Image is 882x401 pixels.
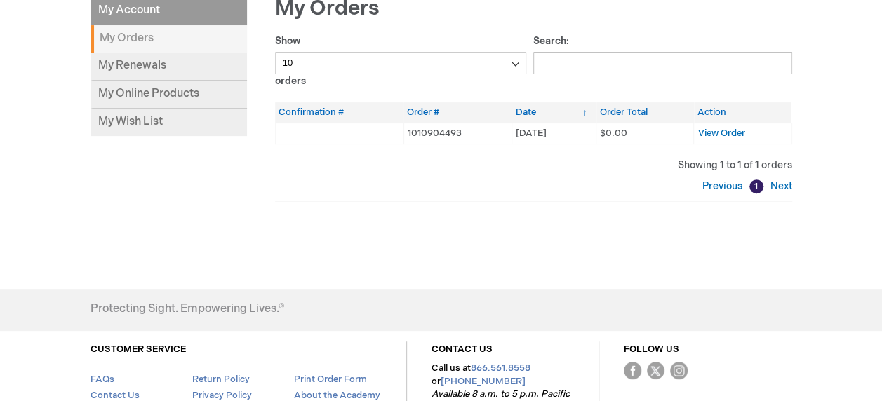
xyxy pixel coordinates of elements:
div: Showing 1 to 1 of 1 orders [275,158,792,172]
th: Action: activate to sort column ascending [694,102,791,123]
h4: Protecting Sight. Empowering Lives.® [91,303,284,315]
th: Order Total: activate to sort column ascending [596,102,694,123]
td: 1010904493 [403,123,512,144]
span: $0.00 [600,128,627,139]
a: View Order [697,128,744,139]
a: My Wish List [91,109,247,136]
a: CONTACT US [432,344,493,355]
a: FAQs [91,374,114,385]
label: Show orders [275,35,527,87]
a: Return Policy [192,374,249,385]
strong: My Orders [91,25,247,53]
a: [PHONE_NUMBER] [441,376,526,387]
a: FOLLOW US [624,344,679,355]
img: Facebook [624,362,641,379]
a: Previous [702,180,746,192]
a: CUSTOMER SERVICE [91,344,186,355]
label: Search: [533,35,792,69]
th: Confirmation #: activate to sort column ascending [275,102,403,123]
select: Showorders [275,52,527,74]
a: Print Order Form [293,374,366,385]
img: Twitter [647,362,664,379]
th: Order #: activate to sort column ascending [403,102,512,123]
a: My Renewals [91,53,247,81]
a: 866.561.8558 [471,362,530,374]
a: Privacy Policy [192,390,251,401]
a: About the Academy [293,390,380,401]
img: instagram [670,362,688,379]
a: My Online Products [91,81,247,109]
input: Search: [533,52,792,74]
a: Contact Us [91,390,140,401]
a: 1 [749,179,763,193]
th: Date: activate to sort column ascending [512,102,596,123]
td: [DATE] [512,123,596,144]
a: Next [767,180,792,192]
